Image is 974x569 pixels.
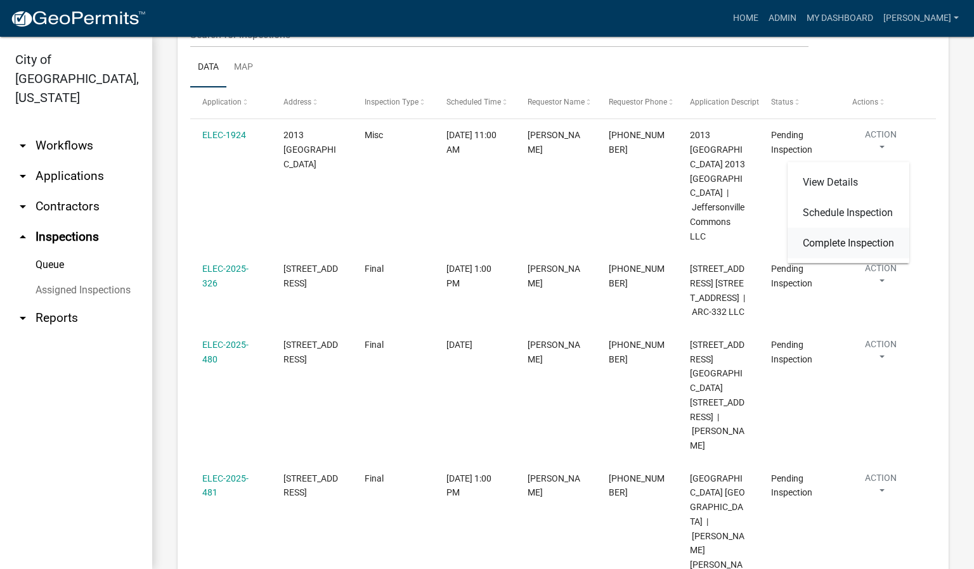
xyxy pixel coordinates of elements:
[609,473,665,498] span: 502-640-1656
[690,130,745,241] span: 2013 JEFFERSONVILLE COMMONS DRIVE 2013 Jeffersonville Commons Drive | Jeffersonville Commons LLC
[446,262,503,291] div: [DATE] 1:00 PM
[609,340,665,364] span: 502-821-8795
[528,98,585,106] span: Requestor Name
[353,87,434,118] datatable-header-cell: Inspection Type
[283,340,338,364] span: 2214 SURREY ROAD
[802,6,878,30] a: My Dashboard
[190,87,271,118] datatable-header-cell: Application
[434,87,515,118] datatable-header-cell: Scheduled Time
[771,130,812,155] span: Pending Inspection
[788,228,909,259] a: Complete Inspection
[788,198,909,228] a: Schedule Inspection
[852,262,909,293] button: Action
[365,98,419,106] span: Inspection Type
[365,340,384,350] span: Final
[771,473,812,498] span: Pending Inspection
[202,473,249,498] a: ELEC-2025-481
[15,138,30,153] i: arrow_drop_down
[528,340,580,364] span: Chris Nichter
[283,130,336,169] span: 2013 JEFFERSONVILLE COMMONS DRIVE
[878,6,964,30] a: [PERSON_NAME]
[771,98,793,106] span: Status
[852,471,909,503] button: Action
[15,229,30,245] i: arrow_drop_up
[446,128,503,157] div: [DATE] 11:00 AM
[771,264,812,288] span: Pending Inspection
[678,87,759,118] datatable-header-cell: Application Description
[202,264,249,288] a: ELEC-2025-326
[15,199,30,214] i: arrow_drop_down
[15,310,30,326] i: arrow_drop_down
[763,6,802,30] a: Admin
[15,169,30,184] i: arrow_drop_down
[528,130,580,155] span: Shawn Deweese
[690,98,770,106] span: Application Description
[840,87,921,118] datatable-header-cell: Actions
[190,48,226,88] a: Data
[283,264,338,288] span: 332 SPRING STREET
[528,264,580,288] span: JASON
[728,6,763,30] a: Home
[446,98,501,106] span: Scheduled Time
[528,473,580,498] span: Mark Lyons
[609,264,665,288] span: 502-599-5572
[202,340,249,364] a: ELEC-2025-480
[365,473,384,483] span: Final
[788,162,909,264] div: Action
[202,130,246,140] a: ELEC-1924
[283,473,338,498] span: 807 WATT STREET
[690,264,745,317] span: 332 SPRING STREET 332 Spring Street | ARC-332 LLC
[446,471,503,501] div: [DATE] 1:00 PM
[271,87,353,118] datatable-header-cell: Address
[609,130,665,155] span: (812)725-2773
[690,340,744,451] span: 2214 SURREY ROAD 2214 Surrey Road | Nicholson Shannon K
[365,264,384,274] span: Final
[852,128,909,160] button: Action
[515,87,596,118] datatable-header-cell: Requestor Name
[852,98,878,106] span: Actions
[788,167,909,198] a: View Details
[597,87,678,118] datatable-header-cell: Requestor Phone
[365,130,383,140] span: Misc
[759,87,840,118] datatable-header-cell: Status
[283,98,311,106] span: Address
[226,48,261,88] a: Map
[446,338,503,352] div: [DATE]
[852,338,909,369] button: Action
[771,340,812,364] span: Pending Inspection
[609,98,667,106] span: Requestor Phone
[202,98,242,106] span: Application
